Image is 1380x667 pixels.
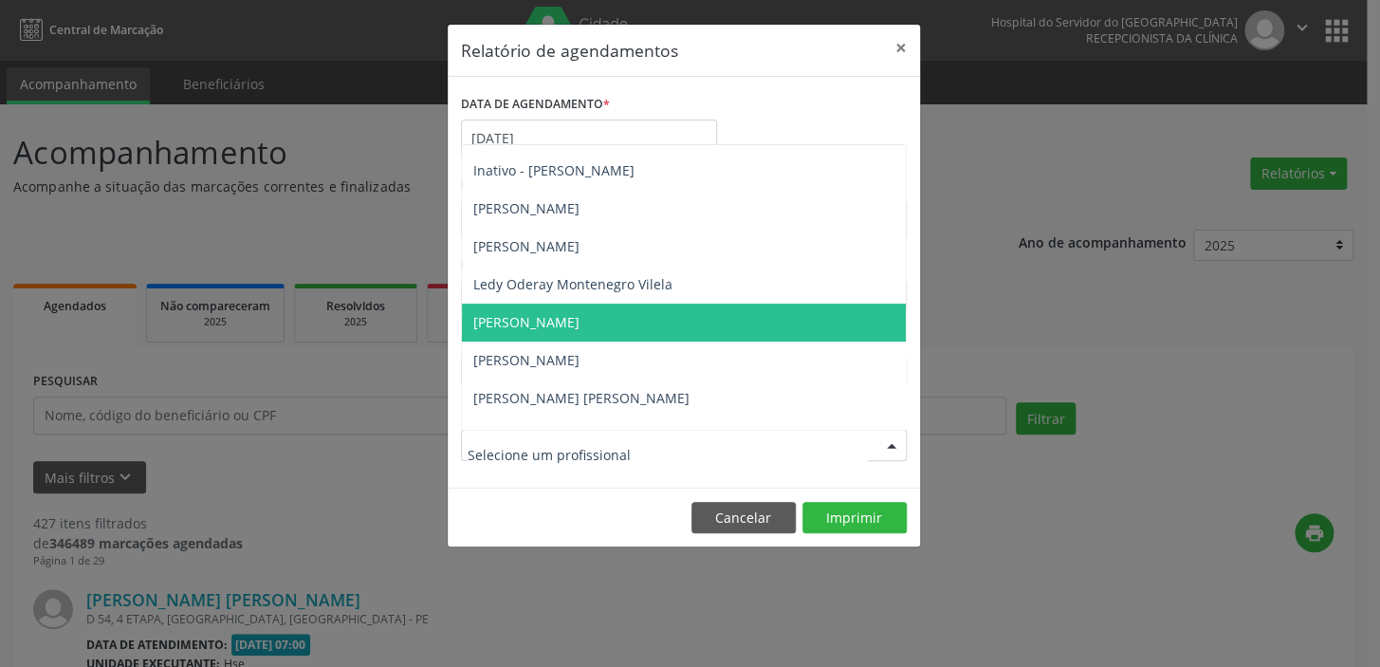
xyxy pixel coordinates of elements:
label: DATA DE AGENDAMENTO [461,90,610,120]
h5: Relatório de agendamentos [461,38,678,63]
span: Inativo - [PERSON_NAME] [473,161,635,179]
span: [PERSON_NAME] [473,199,580,217]
span: [PERSON_NAME] [473,351,580,369]
span: [PERSON_NAME] [473,237,580,255]
span: [PERSON_NAME] [473,313,580,331]
button: Imprimir [802,502,907,534]
button: Close [882,25,920,71]
input: Selecione um profissional [468,435,868,473]
button: Cancelar [691,502,796,534]
span: [PERSON_NAME] [473,427,580,445]
span: Ledy Oderay Montenegro Vilela [473,275,672,293]
input: Selecione uma data ou intervalo [461,120,717,157]
span: [PERSON_NAME] [PERSON_NAME] [473,389,690,407]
